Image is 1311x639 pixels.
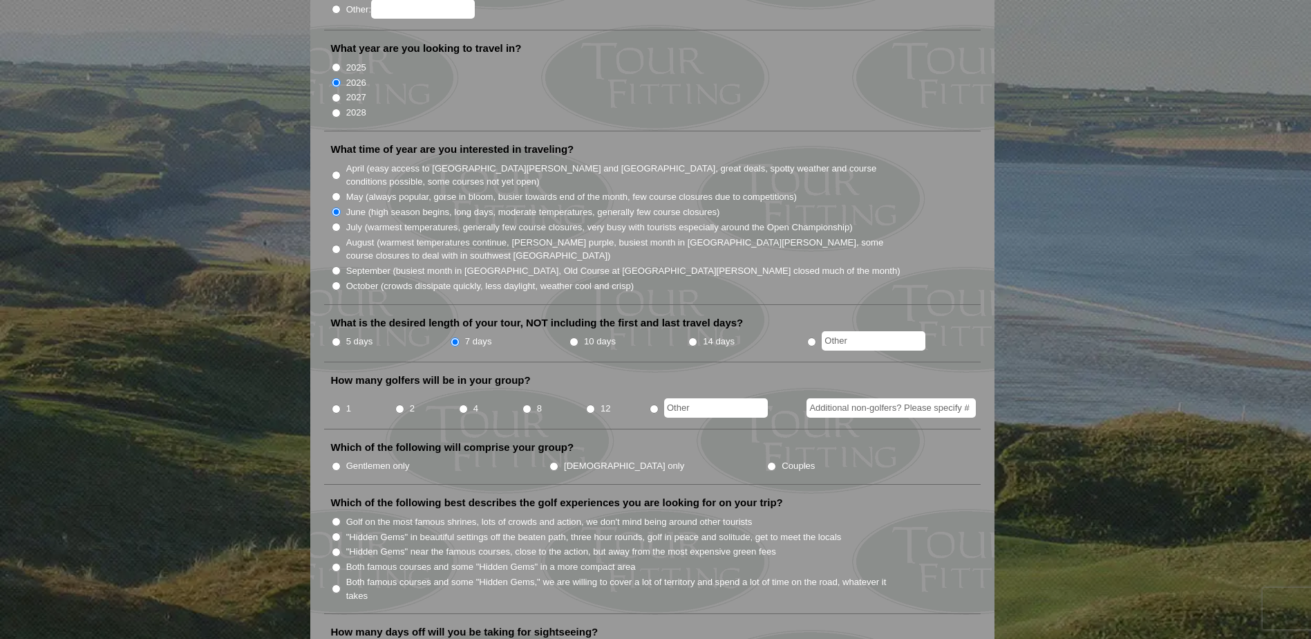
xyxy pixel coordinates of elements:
[346,205,720,219] label: June (high season begins, long days, moderate temperatures, generally few course closures)
[346,530,842,544] label: "Hidden Gems" in beautiful settings off the beaten path, three hour rounds, golf in peace and sol...
[346,515,753,529] label: Golf on the most famous shrines, lots of crowds and action, we don't mind being around other tour...
[331,41,522,55] label: What year are you looking to travel in?
[346,335,373,349] label: 5 days
[346,221,853,234] label: July (warmest temperatures, generally few course closures, very busy with tourists especially aro...
[807,398,976,418] input: Additional non-golfers? Please specify #
[331,316,744,330] label: What is the desired length of your tour, NOT including the first and last travel days?
[473,402,478,416] label: 4
[465,335,492,349] label: 7 days
[664,398,768,418] input: Other
[331,142,574,156] label: What time of year are you interested in traveling?
[346,106,366,120] label: 2028
[346,61,366,75] label: 2025
[601,402,611,416] label: 12
[346,560,636,574] label: Both famous courses and some "Hidden Gems" in a more compact area
[584,335,616,349] label: 10 days
[346,236,902,263] label: August (warmest temperatures continue, [PERSON_NAME] purple, busiest month in [GEOGRAPHIC_DATA][P...
[346,190,797,204] label: May (always popular, gorse in bloom, busier towards end of the month, few course closures due to ...
[782,459,815,473] label: Couples
[346,91,366,104] label: 2027
[346,459,410,473] label: Gentlemen only
[331,625,598,639] label: How many days off will you be taking for sightseeing?
[346,76,366,90] label: 2026
[410,402,415,416] label: 2
[703,335,735,349] label: 14 days
[346,575,902,602] label: Both famous courses and some "Hidden Gems," we are willing to cover a lot of territory and spend ...
[346,279,634,293] label: October (crowds dissipate quickly, less daylight, weather cool and crisp)
[346,545,776,559] label: "Hidden Gems" near the famous courses, close to the action, but away from the most expensive gree...
[564,459,684,473] label: [DEMOGRAPHIC_DATA] only
[331,441,574,454] label: Which of the following will comprise your group?
[346,162,902,189] label: April (easy access to [GEOGRAPHIC_DATA][PERSON_NAME] and [GEOGRAPHIC_DATA], great deals, spotty w...
[346,402,351,416] label: 1
[331,373,531,387] label: How many golfers will be in your group?
[537,402,542,416] label: 8
[346,264,900,278] label: September (busiest month in [GEOGRAPHIC_DATA], Old Course at [GEOGRAPHIC_DATA][PERSON_NAME] close...
[822,331,925,351] input: Other
[331,496,783,510] label: Which of the following best describes the golf experiences you are looking for on your trip?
